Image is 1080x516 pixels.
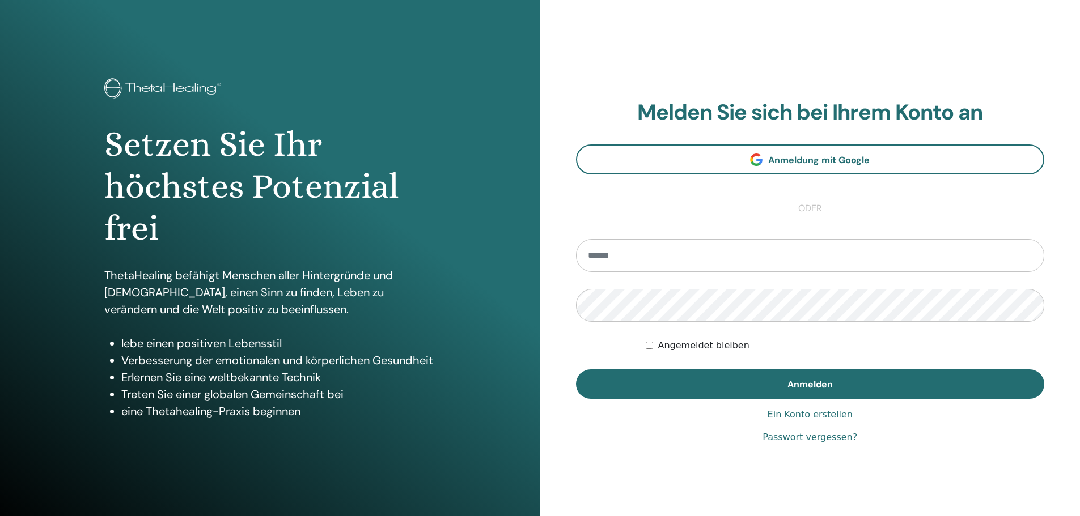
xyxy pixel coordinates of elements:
li: Erlernen Sie eine weltbekannte Technik [121,369,436,386]
a: Passwort vergessen? [763,430,857,444]
h2: Melden Sie sich bei Ihrem Konto an [576,100,1045,126]
span: oder [793,202,828,215]
a: Anmeldung mit Google [576,144,1045,174]
li: eine Thetahealing-Praxis beginnen [121,403,436,420]
p: ThetaHealing befähigt Menschen aller Hintergründe und [DEMOGRAPHIC_DATA], einen Sinn zu finden, L... [104,267,436,318]
li: Treten Sie einer globalen Gemeinschaft bei [121,386,436,403]
h1: Setzen Sie Ihr höchstes Potenzial frei [104,123,436,250]
li: Verbesserung der emotionalen und körperlichen Gesundheit [121,352,436,369]
button: Anmelden [576,369,1045,399]
label: Angemeldet bleiben [658,339,749,352]
div: Keep me authenticated indefinitely or until I manually logout [646,339,1044,352]
a: Ein Konto erstellen [768,408,853,421]
span: Anmelden [787,378,833,390]
span: Anmeldung mit Google [768,154,870,166]
li: lebe einen positiven Lebensstil [121,335,436,352]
